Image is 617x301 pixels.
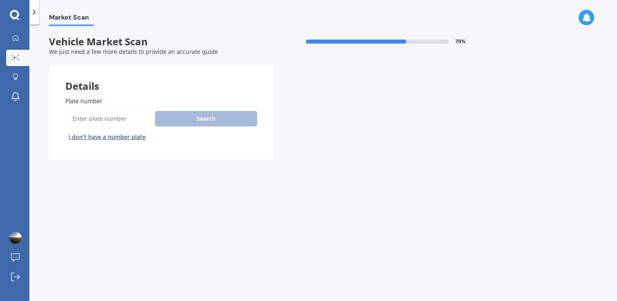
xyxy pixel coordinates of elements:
span: Market Scan [49,13,94,24]
span: Plate number [65,97,102,105]
span: 70 % [455,39,466,44]
img: ACg8ocK2jZaOJDtI8c_rWuNneXVkleqzXj5I1WwxiZpSOR2L9LJ2XhOK=s96-c [9,232,22,244]
input: Enter plate number [65,110,152,127]
div: Details [49,66,273,90]
span: We just need a few more details to provide an accurate quote [49,48,218,55]
span: Vehicle Market Scan [49,36,273,48]
button: I don’t have a number plate [65,131,149,144]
